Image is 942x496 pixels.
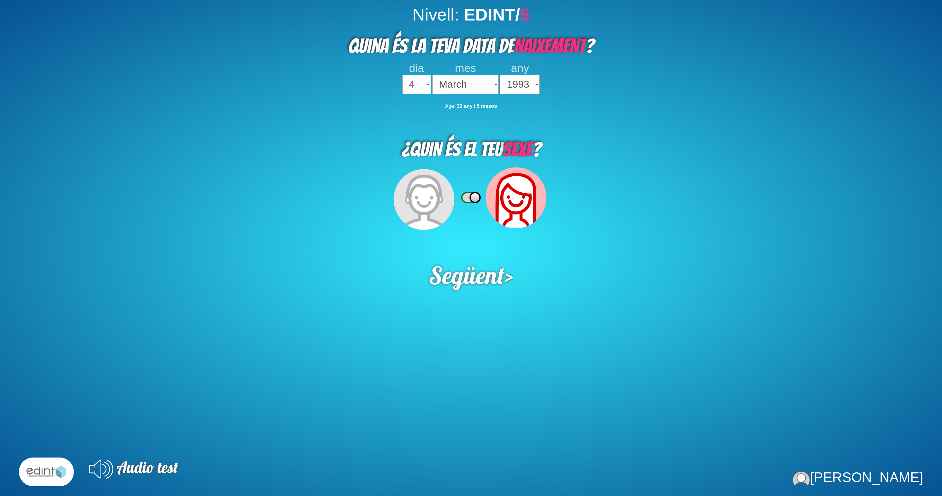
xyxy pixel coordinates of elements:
b: EDINT/ [464,5,529,24]
span: 5 [520,5,529,24]
img: l [23,461,70,482]
span: mes [455,62,476,74]
span: ¿QUIN ÉS EL TEU ? [401,139,541,160]
div: [PERSON_NAME] [792,470,923,486]
span: dia [409,62,424,74]
span: Age: [445,103,456,109]
b: 32 any i 5 mesos [457,103,497,109]
span: Nivell: [412,5,459,24]
span: QUINA ÉS LA TEVA DATA DE ? [348,36,594,56]
span: NAIXEMENT [514,36,586,56]
span: Audio test [117,458,178,477]
span: any [511,62,529,74]
span: Següent [429,260,505,290]
span: SEXE [503,139,533,160]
